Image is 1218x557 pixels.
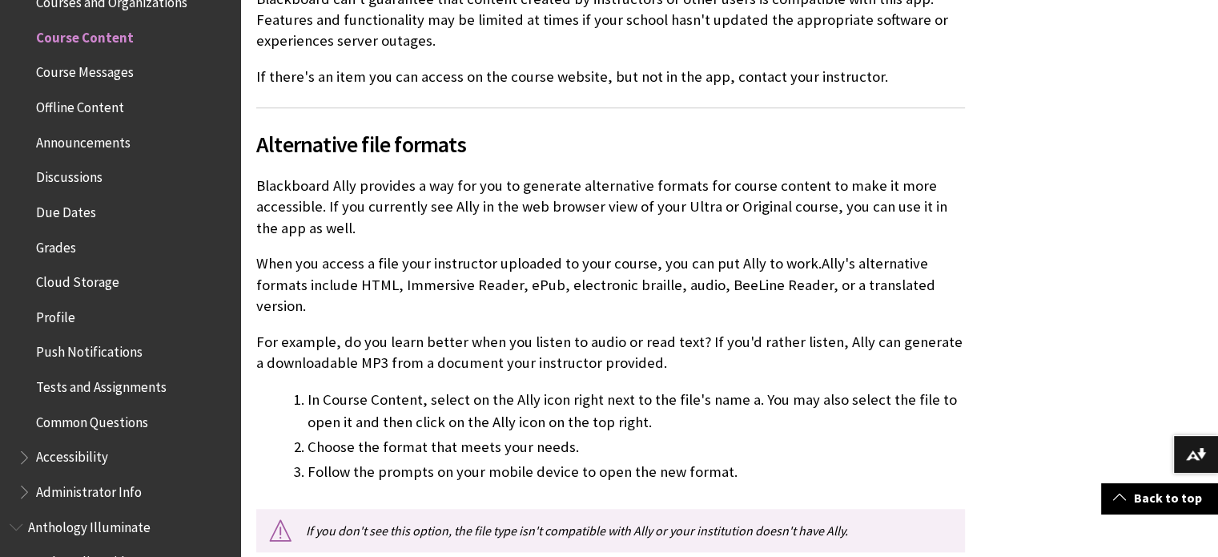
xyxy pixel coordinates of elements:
li: In Course Content, select on the Ally icon right next to the file's name a. You may also select t... [308,389,965,434]
span: Push Notifications [36,339,143,361]
span: Administrator Info [36,478,142,500]
span: Discussions [36,163,103,185]
p: Ally's alternative formats include HTML, Immersive Reader, ePub, electronic braille, audio, BeeLi... [256,253,965,317]
p: If there's an item you can access on the course website, but not in the app, contact your instruc... [256,67,965,87]
span: Cloud Storage [36,268,119,290]
span: Grades [36,234,76,256]
a: Back to top [1101,483,1218,513]
span: Profile [36,304,75,325]
span: Accessibility [36,444,108,466]
span: Course Content [36,24,134,46]
li: Follow the prompts on your mobile device to open the new format. [308,461,965,483]
span: Announcements [36,129,131,151]
span: Tests and Assignments [36,373,167,395]
span: Anthology Illuminate [28,514,151,535]
span: Due Dates [36,199,96,220]
span: Common Questions [36,409,148,430]
p: Blackboard Ally provides a way for you to generate alternative formats for course content to make... [256,176,965,239]
span: Course Messages [36,59,134,81]
p: For example, do you learn better when you listen to audio or read text? If you'd rather listen, A... [256,332,965,373]
span: Offline Content [36,94,124,115]
span: When you access a file your instructor uploaded to your course, you can put Ally to work. [256,254,822,272]
li: Choose the format that meets your needs. [308,436,965,458]
p: If you don't see this option, the file type isn't compatible with Ally or your institution doesn'... [256,509,965,552]
span: Alternative file formats [256,127,965,161]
